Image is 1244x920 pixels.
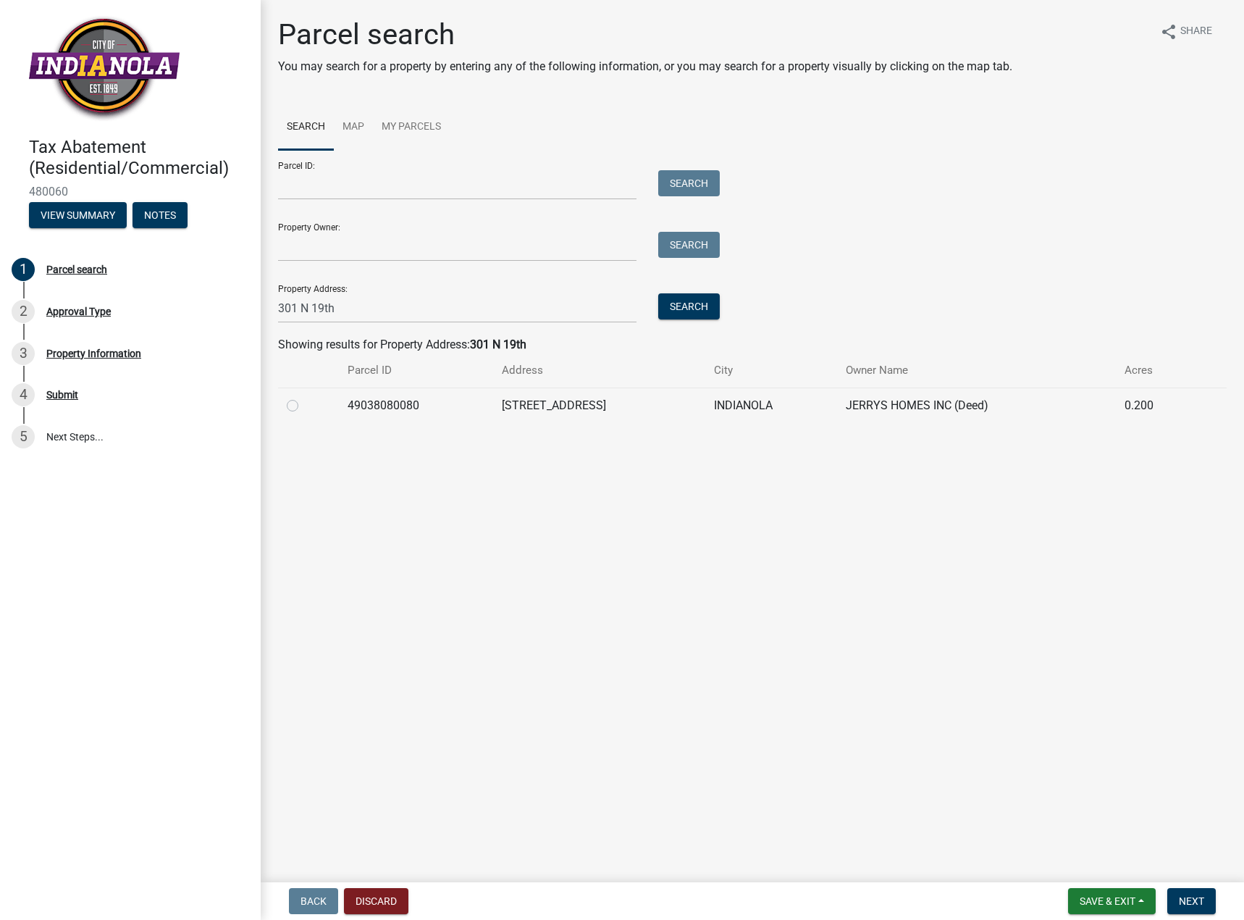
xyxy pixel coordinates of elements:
i: share [1160,23,1177,41]
div: 4 [12,383,35,406]
strong: 301 N 19th [470,338,526,351]
button: Discard [344,888,408,914]
button: Save & Exit [1068,888,1156,914]
p: You may search for a property by entering any of the following information, or you may search for... [278,58,1012,75]
span: Next [1179,895,1204,907]
h4: Tax Abatement (Residential/Commercial) [29,137,249,179]
img: City of Indianola, Iowa [29,15,180,122]
button: Notes [133,202,188,228]
button: Search [658,170,720,196]
div: Submit [46,390,78,400]
td: [STREET_ADDRESS] [493,388,705,423]
td: JERRYS HOMES INC (Deed) [837,388,1115,423]
button: Search [658,293,720,319]
span: Back [301,895,327,907]
div: Showing results for Property Address: [278,336,1227,354]
button: shareShare [1148,17,1224,46]
span: Save & Exit [1080,895,1135,907]
div: Approval Type [46,306,111,317]
td: 0.200 [1116,388,1196,423]
td: 49038080080 [339,388,494,423]
th: Owner Name [837,354,1115,388]
button: View Summary [29,202,127,228]
th: Acres [1116,354,1196,388]
div: Parcel search [46,264,107,275]
th: City [705,354,838,388]
div: 1 [12,258,35,281]
span: Share [1180,23,1212,41]
wm-modal-confirm: Notes [133,210,188,222]
a: Search [278,104,334,151]
div: 5 [12,425,35,448]
div: 2 [12,300,35,323]
a: Map [334,104,373,151]
span: 480060 [29,185,232,198]
div: 3 [12,342,35,365]
td: INDIANOLA [705,388,838,423]
button: Back [289,888,338,914]
button: Search [658,232,720,258]
th: Address [493,354,705,388]
button: Next [1167,888,1216,914]
div: Property Information [46,348,141,359]
h1: Parcel search [278,17,1012,52]
th: Parcel ID [339,354,494,388]
a: My Parcels [373,104,450,151]
wm-modal-confirm: Summary [29,210,127,222]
